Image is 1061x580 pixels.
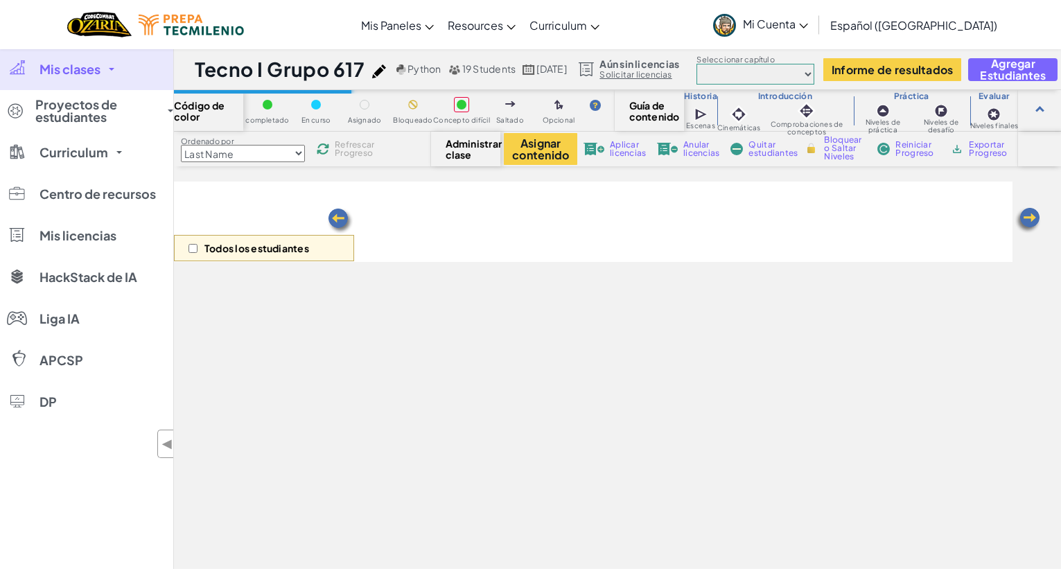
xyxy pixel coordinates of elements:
[824,136,865,161] span: Bloquear o Saltar Niveles
[504,133,577,165] button: Asignar contenido
[1014,206,1042,234] img: Arrow_Left.png
[462,62,516,75] span: 19 Students
[181,136,305,147] label: Ordenado por
[393,116,432,124] span: Bloqueado
[441,6,523,44] a: Resources
[748,141,798,157] span: Quitar estudiantes
[970,91,1018,102] h3: Evaluar
[730,143,743,155] img: IconRemoveStudents.svg
[40,146,108,159] span: Curriculum
[987,107,1001,121] img: IconCapstoneLevel.svg
[523,64,535,75] img: calendar.svg
[853,118,913,134] span: Niveles de práctica
[683,141,719,157] span: Anular licencias
[686,122,715,130] span: Escenas
[407,62,441,75] span: Python
[554,100,563,111] img: IconOptionalLevel.svg
[717,91,853,102] h3: Introducción
[713,14,736,37] img: avatar
[599,69,679,80] a: Solicitar licencias
[326,207,354,235] img: Arrow_Left.png
[743,17,808,31] span: Mi Cuenta
[40,271,137,283] span: HackStack de IA
[40,63,100,76] span: Mis clases
[877,143,890,155] img: IconReset.svg
[446,138,486,160] span: Administrar clase
[245,116,289,124] span: completado
[610,141,646,157] span: Aplicar licencias
[629,100,670,122] span: Guía de contenido
[804,142,818,155] img: IconLock.svg
[694,107,709,122] img: IconCutscene.svg
[968,58,1058,81] button: Agregar Estudiantes
[161,434,173,454] span: ◀
[969,141,1012,157] span: Exportar Progreso
[448,18,503,33] span: Resources
[584,143,604,155] img: IconLicenseApply.svg
[823,6,1004,44] a: Español ([GEOGRAPHIC_DATA])
[599,58,679,69] span: Aún sin licencias
[536,62,566,75] span: [DATE]
[830,18,997,33] span: Español ([GEOGRAPHIC_DATA])
[448,64,461,75] img: MultipleUsers.png
[204,243,309,254] p: Todos los estudiantes
[543,116,575,124] span: Opcional
[590,100,601,111] img: IconHint.svg
[934,104,948,118] img: IconChallengeLevel.svg
[372,64,386,78] img: iconPencil.svg
[684,91,717,102] h3: Historia
[913,118,970,134] span: Niveles de desafío
[717,124,761,132] span: Cinemáticas
[797,101,816,121] img: IconInteractive.svg
[174,100,243,122] span: Código de color
[195,56,365,82] h1: Tecno I Grupo 617
[657,143,678,155] img: IconLicenseRevoke.svg
[396,64,407,75] img: python.png
[348,116,382,124] span: Asignado
[895,141,938,157] span: Reiniciar Progreso
[40,229,116,242] span: Mis licencias
[40,188,156,200] span: Centro de recursos
[316,142,330,156] img: IconReload.svg
[523,6,606,44] a: Curriculum
[529,18,587,33] span: Curriculum
[35,98,159,123] span: Proyectos de estudiantes
[354,6,441,44] a: Mis Paneles
[853,91,970,102] h3: Práctica
[335,141,378,157] span: Refrescar Progreso
[951,143,963,155] img: IconArchive.svg
[761,121,853,136] span: Comprobaciones de conceptos
[433,116,490,124] span: Concepto difícil
[706,3,815,46] a: Mi Cuenta
[980,58,1046,81] span: Agregar Estudiantes
[970,122,1018,130] span: Niveles finales
[67,10,132,39] a: Ozaria by CodeCombat logo
[729,105,748,124] img: IconCinematic.svg
[301,116,331,124] span: En curso
[696,54,814,65] label: Seleccionar capítulo
[67,10,132,39] img: Home
[40,313,80,325] span: Liga IA
[823,58,962,81] button: Informe de resultados
[876,104,890,118] img: IconPracticeLevel.svg
[505,101,516,107] img: IconSkippedLevel.svg
[139,15,244,35] img: Tecmilenio logo
[361,18,421,33] span: Mis Paneles
[496,116,524,124] span: Saltado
